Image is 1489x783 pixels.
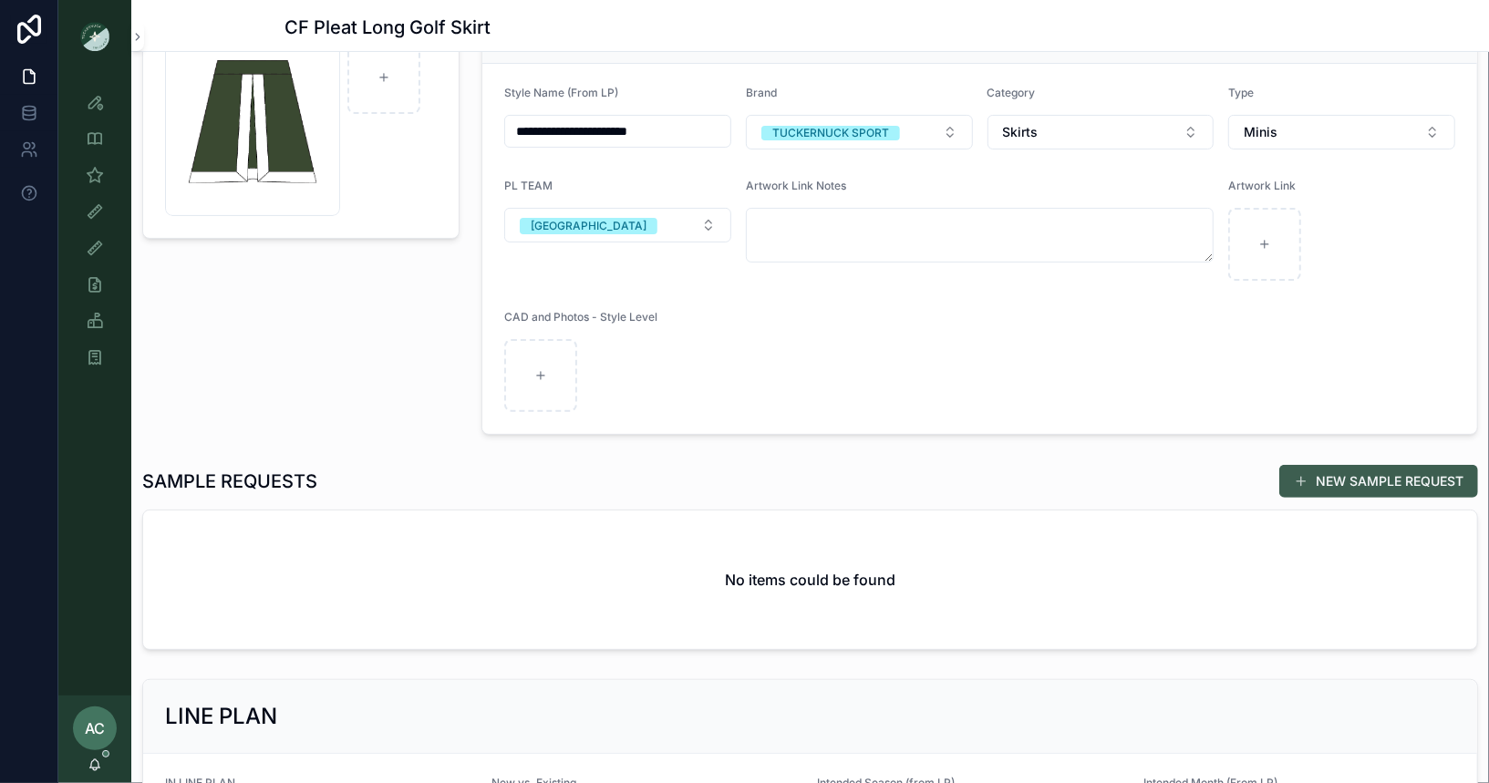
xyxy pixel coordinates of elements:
[85,717,105,739] span: AC
[746,115,973,149] button: Select Button
[504,86,618,99] span: Style Name (From LP)
[1228,115,1455,149] button: Select Button
[531,218,646,234] div: [GEOGRAPHIC_DATA]
[1244,123,1277,141] span: Minis
[987,115,1215,149] button: Select Button
[725,569,895,591] h2: No items could be found
[746,179,846,192] span: Artwork Link Notes
[987,86,1036,99] span: Category
[504,179,553,192] span: PL TEAM
[80,22,109,51] img: App logo
[504,310,657,324] span: CAD and Photos - Style Level
[285,15,491,40] h1: CF Pleat Long Golf Skirt
[142,469,317,494] h1: SAMPLE REQUESTS
[1279,465,1478,498] button: NEW SAMPLE REQUEST
[58,73,131,397] div: scrollable content
[1228,86,1254,99] span: Type
[746,86,777,99] span: Brand
[772,126,889,140] div: TUCKERNUCK SPORT
[1228,179,1296,192] span: Artwork Link
[1003,123,1039,141] span: Skirts
[165,702,277,731] h2: LINE PLAN
[504,208,731,242] button: Select Button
